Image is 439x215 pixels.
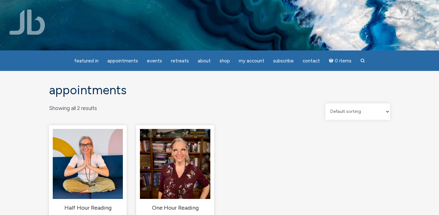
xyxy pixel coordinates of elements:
[140,204,210,212] h2: One Hour Reading
[9,9,45,35] img: Jamie Butler. The Everyday Medium
[107,58,138,64] span: Appointments
[49,103,97,113] p: Showing all 2 results
[216,55,234,67] a: Shop
[194,55,214,67] a: About
[325,103,390,120] select: Shop order
[171,58,189,64] span: Retreats
[335,59,352,63] span: 0 items
[269,55,298,67] a: Subscribe
[273,58,294,64] span: Subscribe
[329,58,335,64] i: Cart
[53,129,123,199] img: Half Hour Reading
[325,54,355,67] a: Cart0 items
[104,55,142,67] a: Appointments
[147,58,162,64] span: Events
[198,58,211,64] span: About
[74,58,99,64] span: featured in
[70,55,102,67] a: featured in
[53,204,123,212] h2: Half Hour Reading
[235,55,268,67] a: My Account
[167,55,193,67] a: Retreats
[239,58,264,64] span: My Account
[140,129,210,199] img: One Hour Reading
[49,84,390,97] h1: Appointments
[143,55,166,67] a: Events
[303,58,320,64] span: Contact
[220,58,230,64] span: Shop
[299,55,324,67] a: Contact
